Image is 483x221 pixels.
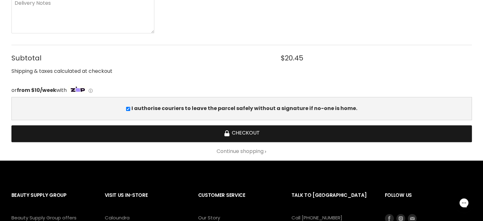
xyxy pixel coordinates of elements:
span: Subtotal [11,54,267,62]
a: Call [PHONE_NUMBER] [292,214,342,221]
span: or with [11,86,67,94]
h2: Visit Us In-Store [105,187,185,214]
div: Shipping & taxes calculated at checkout [11,67,472,75]
h2: Follow us [385,187,472,214]
b: I authorise couriers to leave the parcel safely without a signature if no-one is home. [131,105,357,112]
button: Checkout [11,125,472,142]
a: Continue shopping [11,148,472,154]
h2: Talk to [GEOGRAPHIC_DATA] [292,187,372,214]
strong: from $10/week [17,86,56,94]
img: Zip Logo [68,85,88,94]
iframe: Gorgias live chat messenger [451,191,477,215]
span: $20.45 [280,54,303,62]
a: Our Story [198,214,220,221]
h2: Beauty Supply Group [11,187,92,214]
a: Caloundra [105,214,130,221]
h2: Customer Service [198,187,279,214]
